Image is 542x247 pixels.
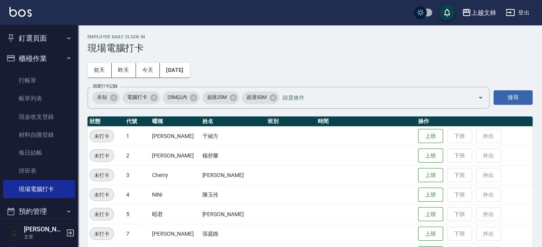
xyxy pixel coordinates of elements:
h5: [PERSON_NAME] [24,226,64,233]
span: 超過50M [242,93,271,101]
button: save [439,5,455,20]
a: 排班表 [3,162,75,180]
span: 未打卡 [90,210,114,218]
td: 7 [124,224,150,243]
button: 上班 [418,168,443,183]
td: Cherry [150,165,200,185]
div: 上越文林 [471,8,496,18]
td: 張庭維 [200,224,266,243]
button: 登出 [503,5,533,20]
div: 超過50M [242,91,279,104]
button: 昨天 [112,63,136,77]
div: 電腦打卡 [122,91,160,104]
th: 姓名 [200,116,266,127]
td: 2 [124,146,150,165]
td: 昭君 [150,204,200,224]
p: 主管 [24,233,64,240]
button: 今天 [136,63,160,77]
button: Open [474,91,487,104]
td: [PERSON_NAME] [200,165,266,185]
td: [PERSON_NAME] [150,224,200,243]
img: Logo [9,7,32,17]
td: [PERSON_NAME] [150,126,200,146]
td: NiNi [150,185,200,204]
button: 釘選頁面 [3,28,75,48]
th: 狀態 [88,116,124,127]
th: 代號 [124,116,150,127]
td: 3 [124,165,150,185]
span: 未知 [92,93,112,101]
label: 篩選打卡記錄 [93,83,118,89]
button: 上班 [418,207,443,222]
span: 超過25M [202,93,231,101]
a: 每日結帳 [3,144,75,162]
th: 班別 [266,116,316,127]
button: 搜尋 [494,90,533,105]
span: 未打卡 [90,152,114,160]
a: 材料自購登錄 [3,126,75,144]
input: 篩選條件 [281,91,464,104]
img: Person [6,225,22,241]
a: 現金收支登錄 [3,108,75,126]
td: 1 [124,126,150,146]
td: [PERSON_NAME] [150,146,200,165]
span: 未打卡 [90,191,114,199]
span: 未打卡 [90,230,114,238]
th: 時間 [316,116,416,127]
td: 4 [124,185,150,204]
span: 25M以內 [163,93,192,101]
button: 上班 [418,129,443,143]
span: 未打卡 [90,171,114,179]
button: 上班 [418,188,443,202]
a: 打帳單 [3,72,75,89]
button: [DATE] [160,63,190,77]
button: 預約管理 [3,201,75,222]
td: 陳玉伶 [200,185,266,204]
td: 于綾方 [200,126,266,146]
td: 5 [124,204,150,224]
div: 超過25M [202,91,240,104]
button: 上班 [418,149,443,163]
span: 電腦打卡 [122,93,152,101]
th: 暱稱 [150,116,200,127]
td: 楊舒馨 [200,146,266,165]
button: 上班 [418,227,443,241]
h3: 現場電腦打卡 [88,43,533,54]
button: 上越文林 [459,5,499,21]
a: 帳單列表 [3,89,75,107]
a: 現場電腦打卡 [3,180,75,198]
td: [PERSON_NAME] [200,204,266,224]
div: 未知 [92,91,120,104]
th: 操作 [416,116,533,127]
div: 25M以內 [163,91,200,104]
h2: Employee Daily Clock In [88,34,533,39]
button: 櫃檯作業 [3,48,75,69]
button: 前天 [88,63,112,77]
span: 未打卡 [90,132,114,140]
